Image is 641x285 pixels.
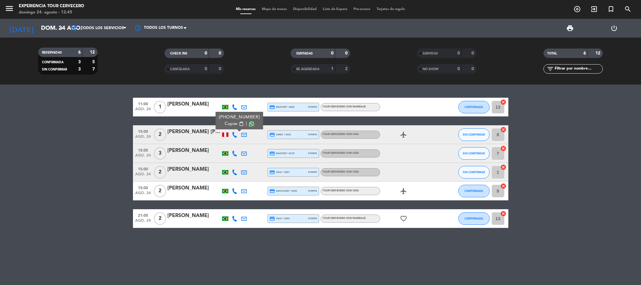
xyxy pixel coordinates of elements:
i: favorite_border [400,215,407,222]
span: 15:00 [135,127,151,135]
i: credit_card [269,169,275,175]
span: stripe [308,216,317,220]
strong: 1 [331,67,333,71]
button: menu [5,4,14,15]
i: arrow_drop_down [58,24,66,32]
div: [PERSON_NAME] [167,100,221,108]
button: CONFIRMADA [458,101,490,113]
strong: 7 [92,67,96,71]
strong: 0 [471,67,475,71]
span: stripe [308,151,317,155]
span: Tour cervecero con cata [323,152,359,154]
span: 2 [154,212,166,225]
strong: 12 [595,51,602,55]
span: stripe [308,189,317,193]
span: Tarjetas de regalo [374,8,408,11]
i: exit_to_app [590,5,598,13]
strong: 6 [78,50,81,54]
i: power_settings_new [610,24,618,32]
span: 2 [154,128,166,141]
span: TOTAL [547,52,557,55]
span: Mis reservas [233,8,259,11]
strong: 3 [78,67,81,71]
span: ago. 24 [135,153,151,161]
i: cancel [500,145,506,152]
span: Disponibilidad [290,8,320,11]
i: cancel [500,164,506,170]
span: print [566,24,574,32]
div: domingo 24. agosto - 12:45 [19,9,84,16]
i: credit_card [269,151,275,156]
span: Tour cervecero con maridaje [323,217,366,220]
span: stripe [308,132,317,137]
i: [DATE] [5,21,38,35]
div: [PERSON_NAME] [167,184,221,192]
span: stripe [308,170,317,174]
i: cancel [500,127,506,133]
div: [PHONE_NUMBER] [219,114,260,121]
strong: 0 [457,67,460,71]
span: 1 [154,101,166,113]
strong: 3 [78,60,81,64]
strong: 0 [219,67,222,71]
i: airplanemode_active [400,131,407,138]
i: credit_card [269,188,275,194]
span: ago. 24 [135,191,151,198]
span: CONFIRMADA [465,217,483,220]
div: [PERSON_NAME] [167,212,221,220]
span: Pre-acceso [350,8,374,11]
span: SIN CONFIRMAR [463,152,485,155]
span: 15:00 [135,184,151,191]
span: RESERVADAS [42,51,62,54]
span: Tour cervecero con maridaje [323,106,366,108]
span: CONFIRMADA [42,61,64,64]
span: 2 [154,166,166,179]
span: SIN CONFIRMAR [42,68,67,71]
span: Todos los servicios [81,26,124,30]
strong: 6 [583,51,586,55]
div: [PERSON_NAME] [PERSON_NAME] [167,128,221,136]
strong: 0 [345,51,349,55]
button: SIN CONFIRMAR [458,128,490,141]
span: visa * 2267 [269,169,290,175]
span: Mapa de mesas [259,8,290,11]
i: cancel [500,183,506,189]
span: visa * 3453 [269,216,290,221]
span: amex * 2431 [269,132,291,137]
button: CONFIRMADA [458,185,490,197]
div: Experiencia Tour Cervecero [19,3,84,9]
span: ago. 24 [135,172,151,179]
strong: 0 [205,67,207,71]
i: credit_card [269,104,275,110]
strong: 0 [457,51,460,55]
span: SERVIDAS [423,52,438,55]
input: Filtrar por nombre... [554,65,603,72]
span: CHECK INS [170,52,187,55]
div: [PERSON_NAME] [167,165,221,174]
span: ago. 24 [135,135,151,142]
span: content_paste [239,122,243,126]
strong: 0 [331,51,333,55]
span: stripe [308,105,317,109]
span: Tour cervecero con cata [323,171,359,173]
button: SIN CONFIRMAR [458,147,490,160]
strong: 0 [205,51,207,55]
span: master * 6666 [269,104,295,110]
span: 15:00 [135,165,151,172]
i: credit_card [269,216,275,221]
span: SIN CONFIRMAR [463,133,485,136]
span: CANCELADA [170,68,190,71]
strong: 5 [92,60,96,64]
span: Discover * 0335 [269,188,297,194]
span: | [246,121,247,127]
i: filter_list [547,65,554,73]
i: cancel [500,210,506,217]
i: airplanemode_active [400,187,407,195]
span: 2 [154,185,166,197]
span: 11:00 [135,100,151,107]
span: RE AGENDADA [296,68,319,71]
div: [PERSON_NAME] [167,147,221,155]
span: SIN CONFIRMAR [463,170,485,174]
span: NO SHOW [423,68,439,71]
span: CONFIRMADA [465,105,483,109]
